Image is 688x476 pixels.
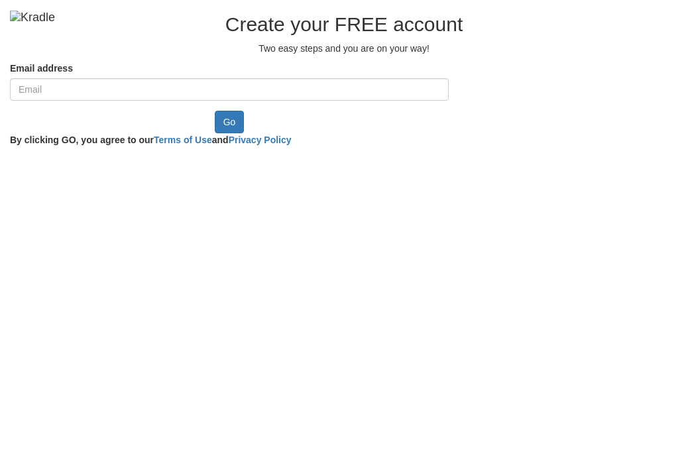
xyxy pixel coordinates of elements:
[10,11,55,24] img: Kradle
[215,111,245,133] input: Go
[154,135,212,145] a: Terms of Use
[10,62,73,75] label: Email address
[10,78,449,101] input: Email
[229,135,292,145] a: Privacy Policy
[10,42,678,55] p: Two easy steps and you are on your way!
[10,133,292,147] label: By clicking GO, you agree to our and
